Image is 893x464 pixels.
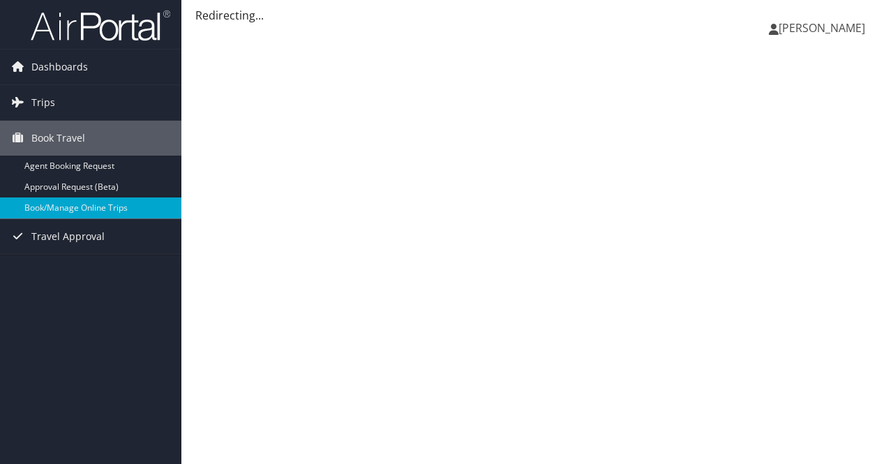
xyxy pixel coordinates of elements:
[779,20,865,36] span: [PERSON_NAME]
[195,7,879,24] div: Redirecting...
[31,50,88,84] span: Dashboards
[769,7,879,49] a: [PERSON_NAME]
[31,85,55,120] span: Trips
[31,121,85,156] span: Book Travel
[31,9,170,42] img: airportal-logo.png
[31,219,105,254] span: Travel Approval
